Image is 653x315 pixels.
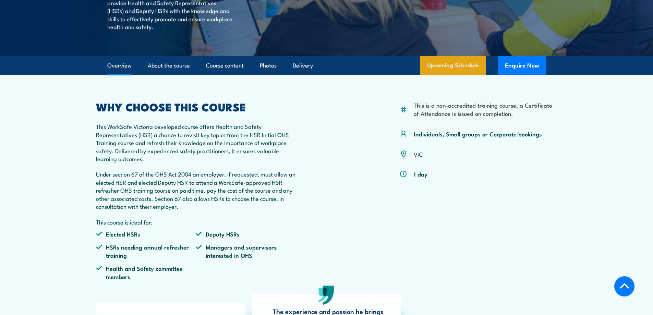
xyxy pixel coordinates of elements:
li: HSRs needing annual refresher training [96,243,196,259]
h2: WHY CHOOSE THIS COURSE [96,102,296,111]
li: Elected HSRs [96,230,196,238]
a: Delivery [293,57,313,75]
a: VIC [414,150,423,158]
a: Photos [260,57,277,75]
a: Course content [206,57,244,75]
li: This is a non-accredited training course, a Certificate of Attendance is issued on completion. [414,101,557,117]
li: Managers and supervisors interested in OHS [196,243,296,259]
p: This course is ideal for: [96,218,296,226]
p: Individuals, Small groups or Corporate bookings [414,130,542,138]
a: Upcoming Schedule [420,56,486,75]
p: Under section 67 of the OHS Act 2004 an employer, if requested, must allow an elected HSR and ele... [96,170,296,210]
p: 1 day [414,170,427,178]
a: Overview [107,57,132,75]
p: This WorkSafe Victoria developed course offers Health and Safety Representatives (HSR) a chance t... [96,122,296,162]
a: About the course [148,57,190,75]
button: Enquire Now [498,56,546,75]
li: Health and Safety committee members [96,264,196,280]
li: Deputy HSRs [196,230,296,238]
